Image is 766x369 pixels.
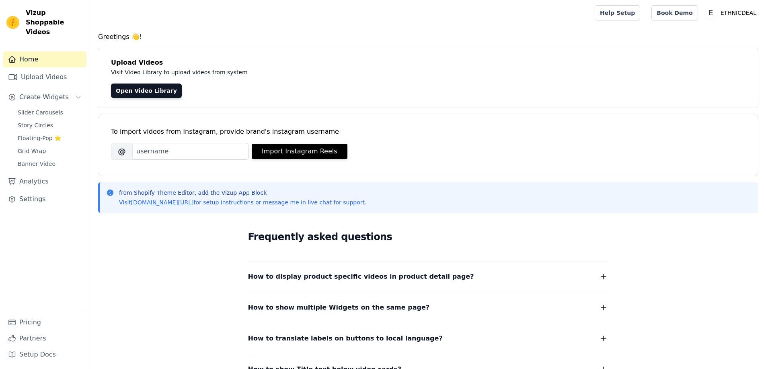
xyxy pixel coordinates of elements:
[133,143,248,160] input: username
[248,333,608,344] button: How to translate labels on buttons to local language?
[3,330,86,347] a: Partners
[13,145,86,157] a: Grid Wrap
[704,6,760,20] button: E ETHNICDEAL
[119,189,366,197] p: from Shopify Theme Editor, add the Vizup App Block
[248,302,608,313] button: How to show multiple Widgets on the same page?
[18,134,61,142] span: Floating-Pop ⭐
[13,133,86,144] a: Floating-Pop ⭐
[18,147,46,155] span: Grid Wrap
[98,32,758,42] h4: Greetings 👋!
[26,8,83,37] span: Vizup Shoppable Videos
[13,107,86,118] a: Slider Carousels
[708,9,713,17] text: E
[13,158,86,169] a: Banner Video
[18,160,55,168] span: Banner Video
[3,314,86,330] a: Pricing
[18,121,53,129] span: Story Circles
[651,5,698,20] a: Book Demo
[111,84,182,98] a: Open Video Library
[13,120,86,131] a: Story Circles
[3,51,86,67] a: Home
[111,127,745,137] div: To import videos from Instagram, provide brand's instagram username
[3,69,86,85] a: Upload Videos
[111,67,471,77] p: Visit Video Library to upload videos from system
[717,6,760,20] p: ETHNICDEAL
[119,198,366,206] p: Visit for setup instructions or message me in live chat for support.
[595,5,640,20] a: Help Setup
[248,333,443,344] span: How to translate labels on buttons to local language?
[6,16,19,29] img: Vizup
[111,143,133,160] span: @
[252,144,347,159] button: Import Instagram Reels
[248,229,608,245] h2: Frequently asked questions
[19,92,69,102] span: Create Widgets
[131,199,194,206] a: [DOMAIN_NAME][URL]
[3,89,86,105] button: Create Widgets
[3,347,86,363] a: Setup Docs
[111,58,745,67] h4: Upload Videos
[3,191,86,207] a: Settings
[248,271,608,282] button: How to display product specific videos in product detail page?
[18,108,63,116] span: Slider Carousels
[248,302,430,313] span: How to show multiple Widgets on the same page?
[248,271,474,282] span: How to display product specific videos in product detail page?
[3,173,86,190] a: Analytics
